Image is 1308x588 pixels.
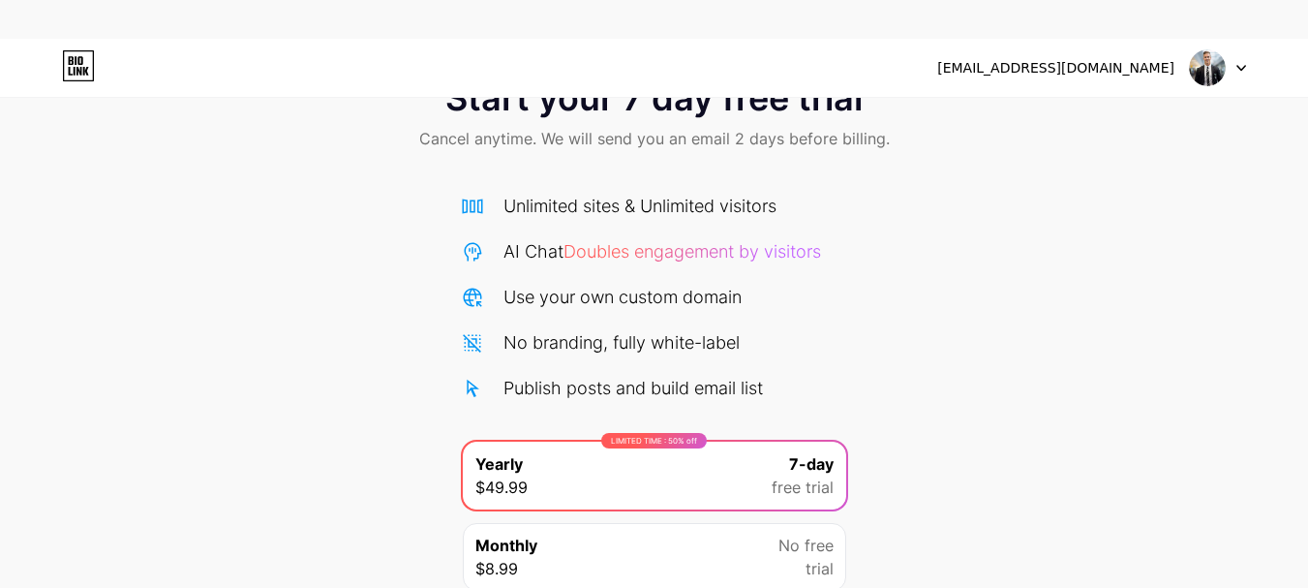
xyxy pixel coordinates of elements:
div: Use your own custom domain [503,284,742,310]
span: Monthly [475,534,537,557]
div: AI Chat [503,238,821,264]
img: danieljack [1189,49,1226,86]
span: Start your 7 day free trial [445,78,863,117]
div: LIMITED TIME : 50% off [601,433,707,449]
div: Publish posts and build email list [503,375,763,401]
span: Doubles engagement by visitors [563,241,821,262]
span: Cancel anytime. We will send you an email 2 days before billing. [419,127,890,150]
span: trial [806,557,834,580]
span: No free [778,534,834,557]
span: $8.99 [475,557,518,580]
span: $49.99 [475,476,528,499]
div: No branding, fully white-label [503,329,740,356]
div: [EMAIL_ADDRESS][DOMAIN_NAME] [937,58,1174,78]
span: Yearly [475,452,523,476]
span: 7-day [789,452,834,476]
div: Unlimited sites & Unlimited visitors [503,193,776,219]
span: free trial [772,476,834,499]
